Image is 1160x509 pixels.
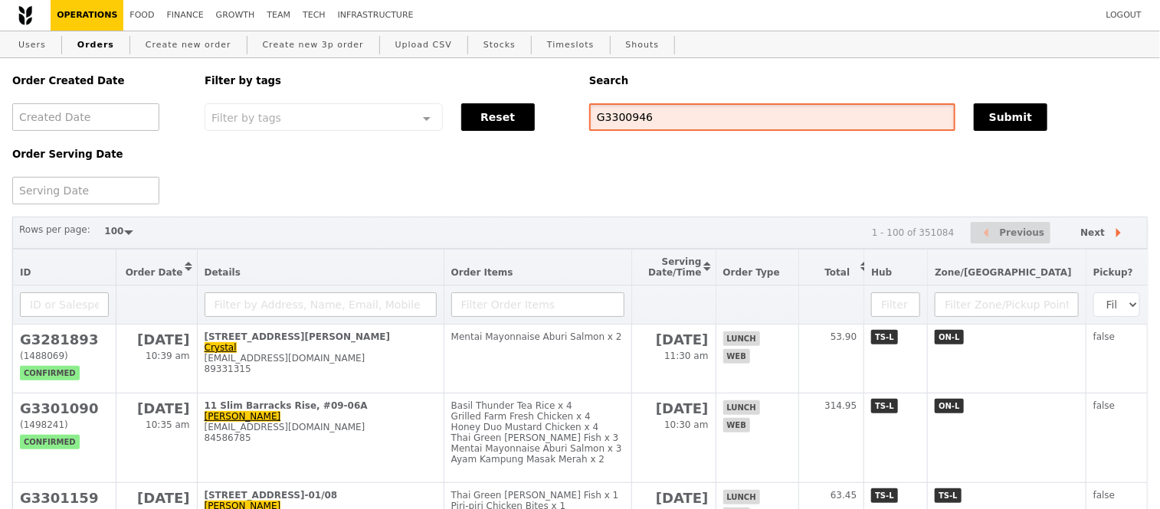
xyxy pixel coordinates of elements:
span: lunch [723,490,760,504]
span: TS-L [871,488,898,503]
h2: [DATE] [639,490,708,506]
button: Previous [971,222,1050,244]
div: 11 Slim Barracks Rise, #09-06A [205,400,437,411]
h2: G3301090 [20,400,109,416]
h2: [DATE] [123,331,189,347]
img: Grain logo [18,5,32,25]
span: 63.45 [831,490,857,501]
h5: Order Created Date [12,75,186,86]
input: ID or Salesperson name [20,292,109,317]
div: 84586785 [205,432,437,443]
div: Honey Duo Mustard Chicken x 4 [451,422,624,432]
span: Hub [871,267,892,278]
div: [EMAIL_ADDRESS][DOMAIN_NAME] [205,353,437,364]
span: lunch [723,400,760,415]
h5: Filter by tags [205,75,571,86]
a: [PERSON_NAME] [205,411,281,422]
label: Rows per page: [19,222,90,237]
a: Timeslots [541,31,600,59]
span: Pickup? [1093,267,1133,278]
span: Order Items [451,267,513,278]
span: lunch [723,331,760,346]
div: Basil Thunder Tea Rice x 4 [451,400,624,411]
button: Submit [974,103,1047,131]
h2: [DATE] [123,490,189,506]
button: Next [1067,222,1141,244]
h2: [DATE] [639,331,708,347]
h2: G3281893 [20,331,109,347]
span: 10:35 am [146,419,189,430]
div: 1 - 100 of 351084 [872,227,955,238]
a: Shouts [620,31,666,59]
span: Zone/[GEOGRAPHIC_DATA] [935,267,1072,278]
a: Users [12,31,52,59]
div: Ayam Kampung Masak Merah x 2 [451,454,624,465]
button: Reset [461,103,535,131]
div: (1498241) [20,419,109,430]
span: false [1093,400,1116,411]
div: Mentai Mayonnaise Aburi Salmon x 3 [451,443,624,454]
a: Orders [71,31,120,59]
span: 53.90 [831,331,857,342]
h2: G3301159 [20,490,109,506]
span: confirmed [20,366,80,380]
a: Stocks [477,31,522,59]
span: confirmed [20,435,80,449]
a: Create new order [139,31,238,59]
a: Upload CSV [389,31,458,59]
h2: [DATE] [123,400,189,416]
div: (1488069) [20,351,109,361]
span: ON-L [935,399,963,413]
span: TS-L [871,399,898,413]
span: 314.95 [824,400,857,411]
a: Create new 3p order [257,31,370,59]
div: [EMAIL_ADDRESS][DOMAIN_NAME] [205,422,437,432]
span: web [723,418,750,432]
input: Serving Date [12,177,159,204]
span: web [723,349,750,364]
h5: Order Serving Date [12,148,186,160]
input: Search any field [589,103,955,131]
input: Filter Order Items [451,292,624,317]
div: [STREET_ADDRESS]-01/08 [205,490,437,501]
span: Filter by tags [211,110,281,124]
div: Mentai Mayonnaise Aburi Salmon x 2 [451,331,624,342]
div: Grilled Farm Fresh Chicken x 4 [451,411,624,422]
span: 11:30 am [664,351,708,361]
input: Filter Hub [871,292,920,317]
span: TS-L [871,330,898,344]
h5: Search [589,75,1148,86]
span: TS-L [935,488,962,503]
span: Previous [1000,224,1045,242]
span: 10:39 am [146,351,189,361]
h2: [DATE] [639,400,708,416]
a: Crystal [205,342,237,353]
div: 89331315 [205,364,437,374]
input: Filter by Address, Name, Email, Mobile [205,292,437,317]
span: Next [1080,224,1105,242]
span: 10:30 am [664,419,708,430]
span: false [1093,331,1116,342]
span: false [1093,490,1116,501]
div: Thai Green [PERSON_NAME] Fish x 3 [451,432,624,443]
span: Details [205,267,241,278]
span: ID [20,267,31,278]
span: ON-L [935,330,963,344]
div: [STREET_ADDRESS][PERSON_NAME] [205,331,437,342]
input: Created Date [12,103,159,131]
input: Filter Zone/Pickup Point [935,292,1079,317]
span: Order Type [723,267,780,278]
div: Thai Green [PERSON_NAME] Fish x 1 [451,490,624,501]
